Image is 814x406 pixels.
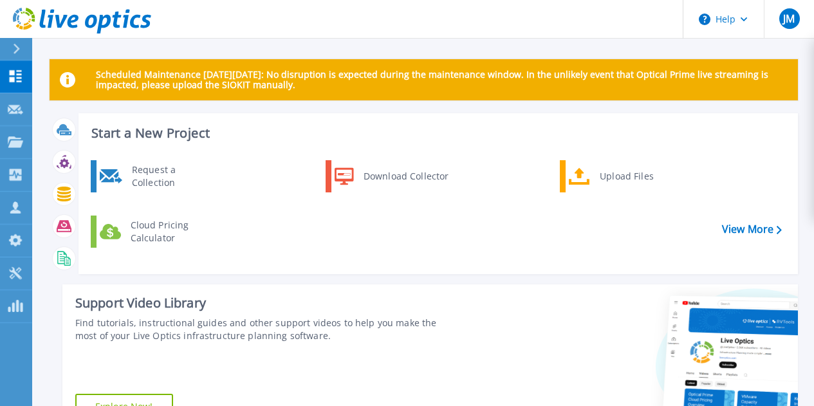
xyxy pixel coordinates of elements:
[75,317,458,342] div: Find tutorials, instructional guides and other support videos to help you make the most of your L...
[124,219,219,245] div: Cloud Pricing Calculator
[357,163,454,189] div: Download Collector
[783,14,795,24] span: JM
[593,163,689,189] div: Upload Files
[91,160,223,192] a: Request a Collection
[560,160,692,192] a: Upload Files
[722,223,782,235] a: View More
[91,216,223,248] a: Cloud Pricing Calculator
[125,163,219,189] div: Request a Collection
[96,69,788,90] p: Scheduled Maintenance [DATE][DATE]: No disruption is expected during the maintenance window. In t...
[326,160,458,192] a: Download Collector
[91,126,781,140] h3: Start a New Project
[75,295,458,311] div: Support Video Library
